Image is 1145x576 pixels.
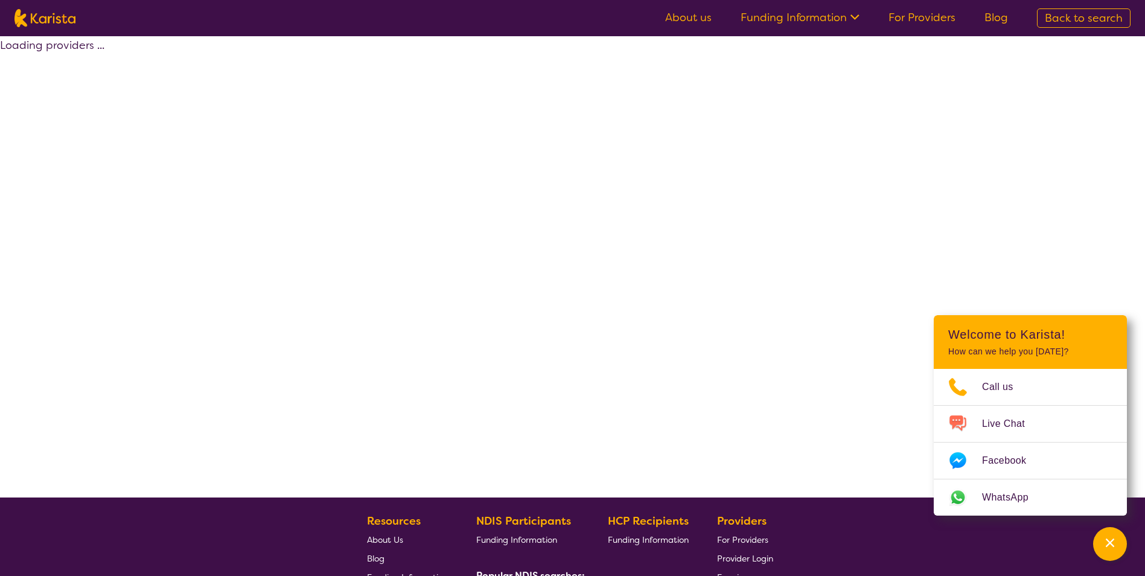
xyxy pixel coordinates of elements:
[476,530,580,549] a: Funding Information
[984,10,1008,25] a: Blog
[741,10,860,25] a: Funding Information
[934,479,1127,516] a: Web link opens in a new tab.
[717,553,773,564] span: Provider Login
[608,534,689,545] span: Funding Information
[14,9,75,27] img: Karista logo
[934,369,1127,516] ul: Choose channel
[608,514,689,528] b: HCP Recipients
[665,10,712,25] a: About us
[1037,8,1131,28] a: Back to search
[717,549,773,568] a: Provider Login
[476,534,557,545] span: Funding Information
[367,534,403,545] span: About Us
[982,378,1028,396] span: Call us
[948,347,1112,357] p: How can we help you [DATE]?
[982,488,1043,507] span: WhatsApp
[982,415,1039,433] span: Live Chat
[608,530,689,549] a: Funding Information
[1093,527,1127,561] button: Channel Menu
[476,514,571,528] b: NDIS Participants
[717,530,773,549] a: For Providers
[367,553,384,564] span: Blog
[934,315,1127,516] div: Channel Menu
[1045,11,1123,25] span: Back to search
[717,534,768,545] span: For Providers
[982,452,1041,470] span: Facebook
[717,514,767,528] b: Providers
[367,514,421,528] b: Resources
[888,10,955,25] a: For Providers
[367,530,448,549] a: About Us
[367,549,448,568] a: Blog
[948,327,1112,342] h2: Welcome to Karista!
